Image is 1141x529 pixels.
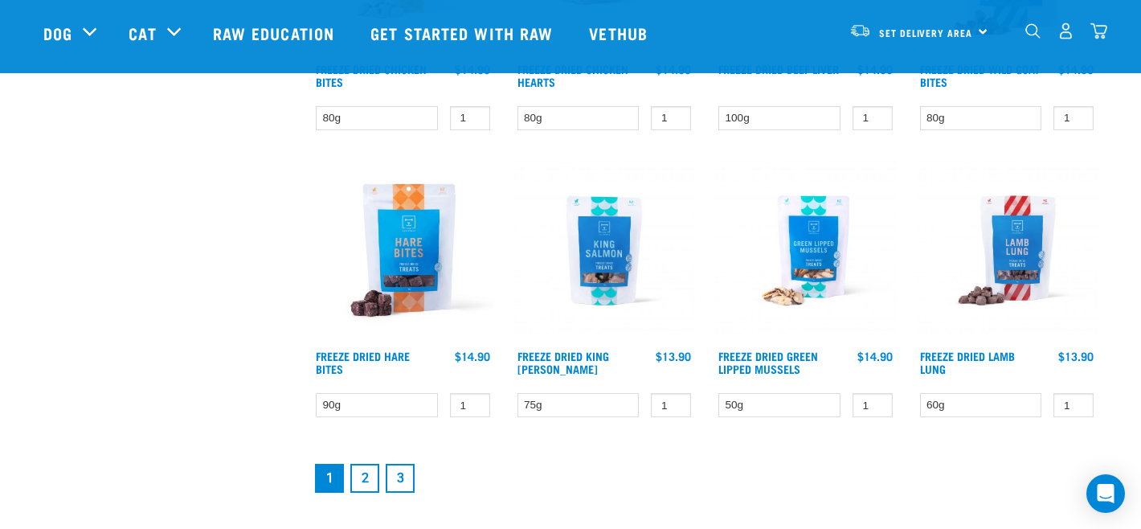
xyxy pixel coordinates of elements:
[853,393,893,418] input: 1
[651,106,691,131] input: 1
[386,464,415,493] a: Goto page 3
[920,353,1015,371] a: Freeze Dried Lamb Lung
[197,1,354,65] a: Raw Education
[450,106,490,131] input: 1
[1053,106,1094,131] input: 1
[312,159,494,342] img: Raw Essentials Freeze Dried Hare Bites
[312,461,1098,496] nav: pagination
[916,159,1098,342] img: RE Product Shoot 2023 Nov8571
[1058,350,1094,363] div: $13.90
[849,23,871,38] img: van-moving.png
[316,353,410,371] a: Freeze Dried Hare Bites
[129,21,156,45] a: Cat
[879,30,972,35] span: Set Delivery Area
[315,464,344,493] a: Page 1
[350,464,379,493] a: Goto page 2
[455,350,490,363] div: $14.90
[1053,393,1094,418] input: 1
[718,353,818,371] a: Freeze Dried Green Lipped Mussels
[1025,23,1041,39] img: home-icon-1@2x.png
[517,353,609,371] a: Freeze Dried King [PERSON_NAME]
[853,106,893,131] input: 1
[517,66,628,84] a: Freeze Dried Chicken Hearts
[450,393,490,418] input: 1
[43,21,72,45] a: Dog
[513,159,696,342] img: RE Product Shoot 2023 Nov8584
[920,66,1040,84] a: Freeze Dried Wild Goat Bites
[714,159,897,342] img: RE Product Shoot 2023 Nov8551
[1090,23,1107,39] img: home-icon@2x.png
[857,350,893,363] div: $14.90
[651,393,691,418] input: 1
[316,66,427,84] a: Freeze Dried Chicken Bites
[656,350,691,363] div: $13.90
[1057,23,1074,39] img: user.png
[573,1,668,65] a: Vethub
[354,1,573,65] a: Get started with Raw
[1086,474,1125,513] div: Open Intercom Messenger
